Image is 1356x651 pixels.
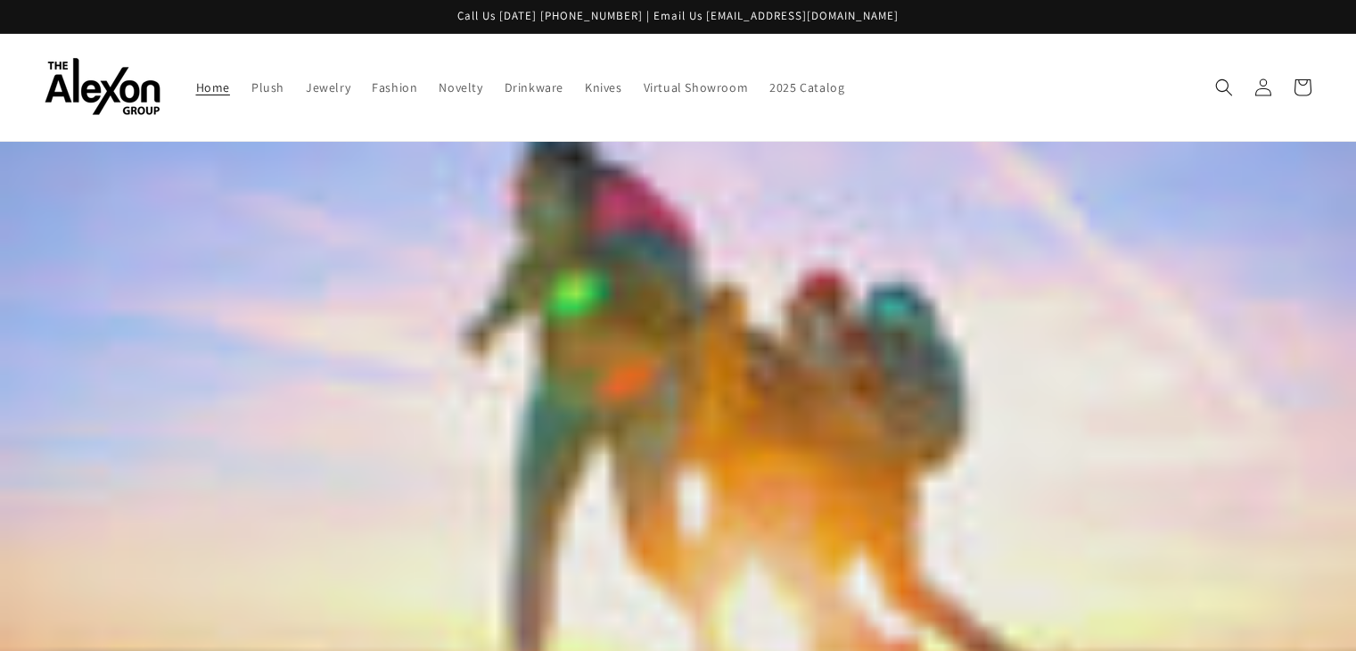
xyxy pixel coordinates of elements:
[241,69,295,106] a: Plush
[644,79,749,95] span: Virtual Showroom
[1204,68,1244,107] summary: Search
[361,69,428,106] a: Fashion
[196,79,230,95] span: Home
[428,69,493,106] a: Novelty
[574,69,633,106] a: Knives
[306,79,350,95] span: Jewelry
[185,69,241,106] a: Home
[759,69,855,106] a: 2025 Catalog
[505,79,563,95] span: Drinkware
[769,79,844,95] span: 2025 Catalog
[372,79,417,95] span: Fashion
[633,69,760,106] a: Virtual Showroom
[585,79,622,95] span: Knives
[494,69,574,106] a: Drinkware
[45,58,160,116] img: The Alexon Group
[251,79,284,95] span: Plush
[295,69,361,106] a: Jewelry
[439,79,482,95] span: Novelty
